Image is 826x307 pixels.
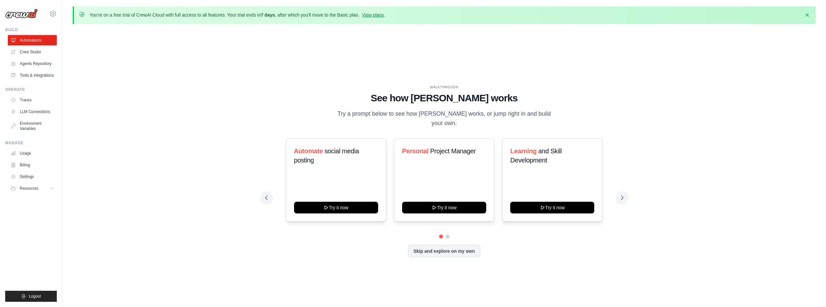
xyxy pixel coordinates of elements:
a: Automations [8,35,57,45]
p: You're on a free trial of CrewAI Cloud with full access to all features. Your trial ends in , aft... [90,12,385,18]
span: social media posting [294,147,359,164]
p: Try a prompt below to see how [PERSON_NAME] works, or jump right in and build your own. [335,109,553,128]
strong: 7 days [261,12,275,18]
a: View plans [362,12,384,18]
span: Personal [402,147,428,155]
button: Try it now [510,202,594,213]
span: Resources [20,186,38,191]
img: Logo [5,9,38,19]
a: Traces [8,95,57,105]
div: Manage [5,140,57,146]
h1: See how [PERSON_NAME] works [265,92,623,104]
a: Environment Variables [8,118,57,134]
div: WALKTHROUGH [265,85,623,90]
button: Skip and explore on my own [408,245,480,257]
span: Automate [294,147,323,155]
a: Crew Studio [8,47,57,57]
div: Build [5,27,57,32]
button: Try it now [294,202,378,213]
a: Settings [8,172,57,182]
button: Logout [5,291,57,302]
a: Agents Repository [8,58,57,69]
a: Tools & Integrations [8,70,57,81]
a: Billing [8,160,57,170]
span: Learning [510,147,536,155]
button: Resources [8,183,57,194]
span: Logout [29,294,41,299]
span: Project Manager [430,147,476,155]
a: LLM Connections [8,107,57,117]
button: Try it now [402,202,486,213]
div: Operate [5,87,57,92]
a: Usage [8,148,57,159]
